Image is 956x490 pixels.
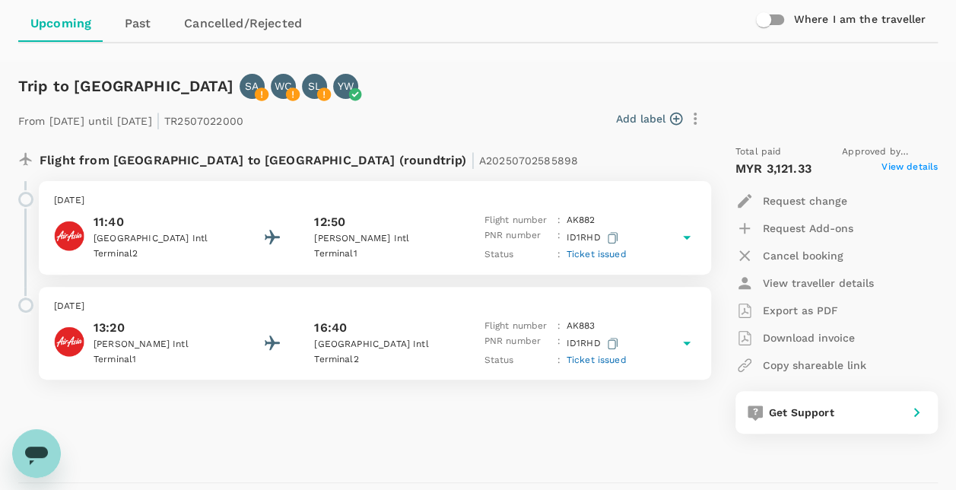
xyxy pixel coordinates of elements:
button: View traveller details [735,269,874,297]
p: YW [338,78,354,94]
span: | [156,110,160,131]
span: | [470,149,475,170]
button: Request change [735,187,847,215]
p: PNR number [484,228,551,247]
span: Get Support [769,406,834,418]
span: A20250702585898 [479,154,578,167]
p: [PERSON_NAME] Intl [94,337,230,352]
p: PNR number [484,334,551,353]
p: [GEOGRAPHIC_DATA] Intl [314,337,451,352]
span: Total paid [735,145,782,160]
button: Copy shareable link [735,352,866,379]
a: Past [103,5,172,42]
iframe: Button to launch messaging window [12,429,61,478]
p: AK 882 [567,213,596,228]
p: 13:20 [94,319,230,337]
p: MYR 3,121.33 [735,160,811,178]
p: : [557,228,560,247]
p: 16:40 [314,319,347,337]
p: [GEOGRAPHIC_DATA] Intl [94,231,230,247]
p: SL [308,78,321,94]
p: Flight from [GEOGRAPHIC_DATA] to [GEOGRAPHIC_DATA] (roundtrip) [40,145,578,172]
p: ID1RHD [567,228,621,247]
p: 12:50 [314,213,345,231]
a: Cancelled/Rejected [172,5,314,42]
p: [DATE] [54,299,696,314]
button: Download invoice [735,324,855,352]
h6: Trip to [GEOGRAPHIC_DATA] [18,74,233,98]
p: Status [484,247,551,262]
p: Cancel booking [763,248,843,263]
p: ID1RHD [567,334,621,353]
p: Export as PDF [763,303,838,318]
span: Ticket issued [567,249,627,259]
button: Cancel booking [735,242,843,269]
p: WC [275,78,292,94]
p: Flight number [484,319,551,334]
span: View details [881,160,938,178]
a: Upcoming [18,5,103,42]
p: [PERSON_NAME] Intl [314,231,451,247]
p: : [557,353,560,368]
p: Copy shareable link [763,358,866,373]
p: Status [484,353,551,368]
p: Terminal 1 [94,352,230,367]
button: Add label [616,111,682,126]
p: Download invoice [763,330,855,345]
p: : [557,319,560,334]
p: Request change [763,193,847,208]
p: Terminal 2 [94,247,230,262]
p: Terminal 1 [314,247,451,262]
p: SA [245,78,259,94]
span: Ticket issued [567,355,627,365]
img: AirAsia [54,326,84,357]
p: View traveller details [763,275,874,291]
p: 11:40 [94,213,230,231]
p: : [557,213,560,228]
p: : [557,247,560,262]
p: Request Add-ons [763,221,853,236]
p: [DATE] [54,193,696,208]
p: AK 883 [567,319,596,334]
button: Export as PDF [735,297,838,324]
p: Terminal 2 [314,352,451,367]
img: AirAsia [54,221,84,251]
h6: Where I am the traveller [793,11,926,28]
span: Approved by [842,145,938,160]
p: : [557,334,560,353]
p: Flight number [484,213,551,228]
p: From [DATE] until [DATE] TR2507022000 [18,105,243,132]
button: Request Add-ons [735,215,853,242]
